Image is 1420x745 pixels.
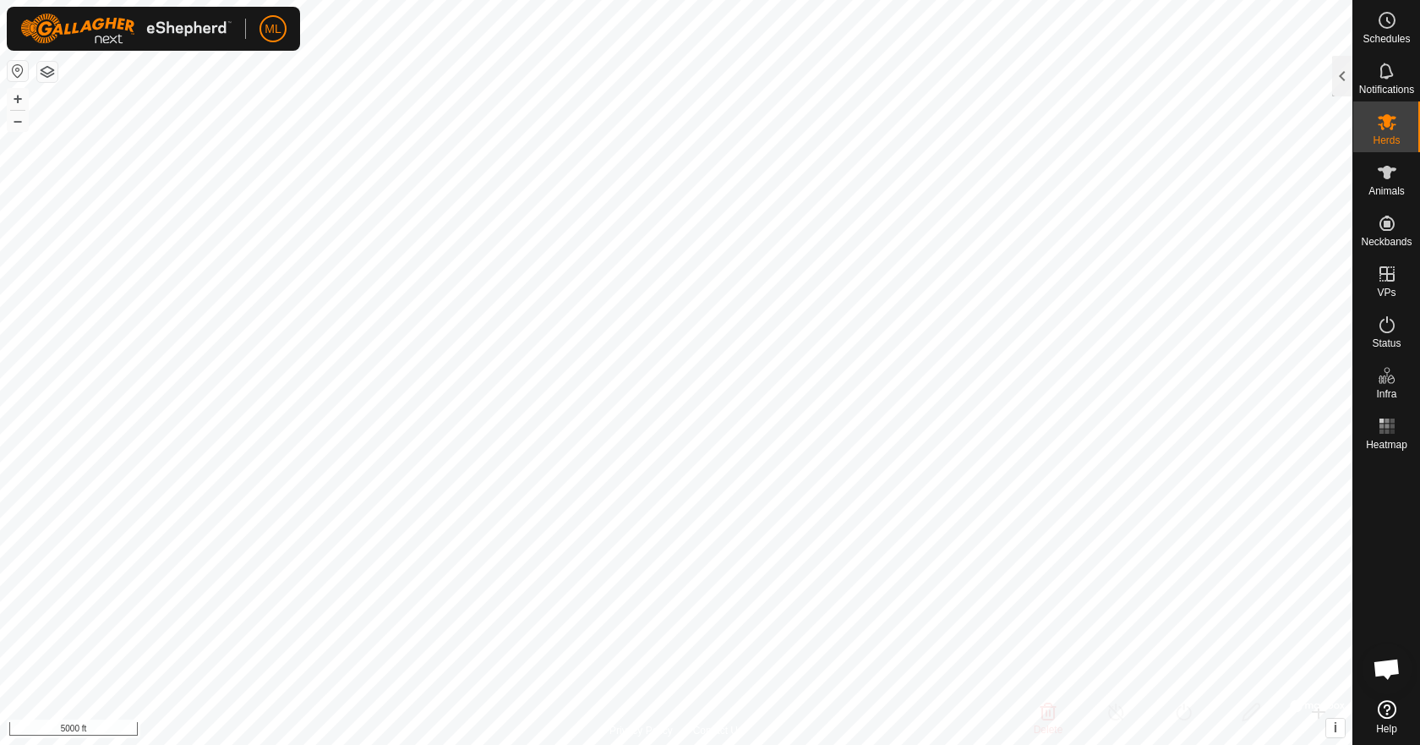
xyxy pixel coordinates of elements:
span: ML [265,20,281,38]
span: Animals [1368,186,1405,196]
span: i [1334,720,1337,735]
a: Privacy Policy [609,723,673,738]
span: Help [1376,724,1397,734]
button: Reset Map [8,61,28,81]
button: – [8,111,28,131]
span: Notifications [1359,85,1414,95]
span: VPs [1377,288,1395,298]
span: Herds [1373,135,1400,145]
button: Map Layers [37,62,57,82]
div: Open chat [1362,644,1412,694]
span: Heatmap [1366,440,1407,450]
span: Infra [1376,389,1396,399]
a: Help [1353,693,1420,741]
span: Schedules [1363,34,1410,44]
span: Neckbands [1361,237,1412,247]
img: Gallagher Logo [20,14,232,44]
a: Contact Us [693,723,743,738]
button: i [1326,719,1345,737]
span: Status [1372,338,1401,348]
button: + [8,89,28,109]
